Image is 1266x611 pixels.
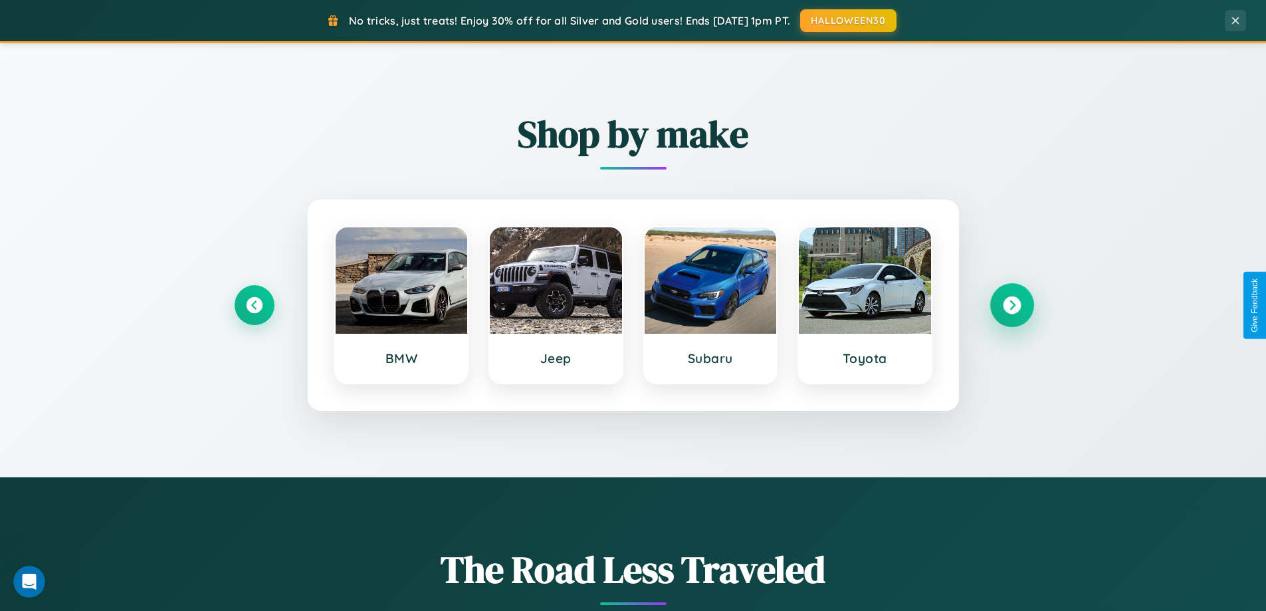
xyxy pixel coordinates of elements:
span: No tricks, just treats! Enjoy 30% off for all Silver and Gold users! Ends [DATE] 1pm PT. [349,14,790,27]
div: Give Feedback [1250,279,1259,332]
h3: Jeep [503,350,609,366]
button: HALLOWEEN30 [800,9,897,32]
iframe: Intercom live chat [13,566,45,598]
h2: Shop by make [235,108,1032,160]
h3: Toyota [812,350,918,366]
h3: Subaru [658,350,764,366]
h3: BMW [349,350,455,366]
h1: The Road Less Traveled [235,544,1032,595]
